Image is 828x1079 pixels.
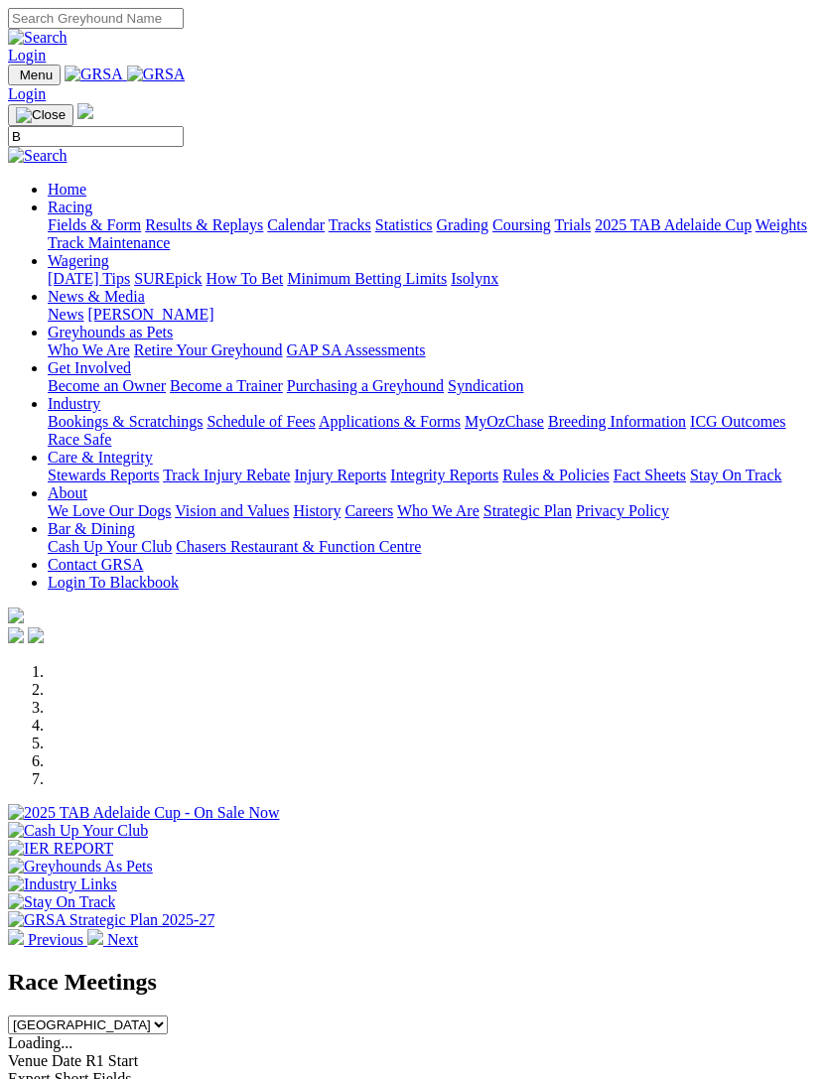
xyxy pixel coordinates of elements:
[134,341,283,358] a: Retire Your Greyhound
[48,538,172,555] a: Cash Up Your Club
[207,413,315,430] a: Schedule of Fees
[20,67,53,82] span: Menu
[375,216,433,233] a: Statistics
[8,8,184,29] input: Search
[8,931,87,948] a: Previous
[85,1052,138,1069] span: R1 Start
[48,395,100,412] a: Industry
[8,822,148,840] img: Cash Up Your Club
[207,270,284,287] a: How To Bet
[595,216,752,233] a: 2025 TAB Adelaide Cup
[8,85,46,102] a: Login
[65,66,123,83] img: GRSA
[48,377,820,395] div: Get Involved
[48,484,87,501] a: About
[690,413,785,430] a: ICG Outcomes
[465,413,544,430] a: MyOzChase
[548,413,686,430] a: Breeding Information
[48,288,145,305] a: News & Media
[28,931,83,948] span: Previous
[48,252,109,269] a: Wagering
[8,126,184,147] input: Search
[614,467,686,483] a: Fact Sheets
[28,627,44,643] img: twitter.svg
[8,858,153,876] img: Greyhounds As Pets
[87,929,103,945] img: chevron-right-pager-white.svg
[448,377,523,394] a: Syndication
[48,449,153,466] a: Care & Integrity
[8,804,280,822] img: 2025 TAB Adelaide Cup - On Sale Now
[87,306,213,323] a: [PERSON_NAME]
[437,216,488,233] a: Grading
[756,216,807,233] a: Weights
[8,929,24,945] img: chevron-left-pager-white.svg
[8,1034,72,1051] span: Loading...
[48,538,820,556] div: Bar & Dining
[576,502,669,519] a: Privacy Policy
[48,467,159,483] a: Stewards Reports
[48,431,111,448] a: Race Safe
[8,65,61,85] button: Toggle navigation
[345,502,393,519] a: Careers
[48,467,820,484] div: Care & Integrity
[8,627,24,643] img: facebook.svg
[48,377,166,394] a: Become an Owner
[48,216,820,252] div: Racing
[267,216,325,233] a: Calendar
[287,377,444,394] a: Purchasing a Greyhound
[48,502,171,519] a: We Love Our Dogs
[287,270,447,287] a: Minimum Betting Limits
[293,502,341,519] a: History
[8,607,24,623] img: logo-grsa-white.png
[8,47,46,64] a: Login
[8,911,214,929] img: GRSA Strategic Plan 2025-27
[48,216,141,233] a: Fields & Form
[48,199,92,215] a: Racing
[127,66,186,83] img: GRSA
[48,306,820,324] div: News & Media
[48,181,86,198] a: Home
[48,306,83,323] a: News
[48,270,820,288] div: Wagering
[451,270,498,287] a: Isolynx
[287,341,426,358] a: GAP SA Assessments
[48,359,131,376] a: Get Involved
[134,270,202,287] a: SUREpick
[145,216,263,233] a: Results & Replays
[8,893,115,911] img: Stay On Track
[176,538,421,555] a: Chasers Restaurant & Function Centre
[170,377,283,394] a: Become a Trainer
[390,467,498,483] a: Integrity Reports
[48,270,130,287] a: [DATE] Tips
[16,107,66,123] img: Close
[77,103,93,119] img: logo-grsa-white.png
[48,574,179,591] a: Login To Blackbook
[8,29,68,47] img: Search
[294,467,386,483] a: Injury Reports
[48,520,135,537] a: Bar & Dining
[48,234,170,251] a: Track Maintenance
[163,467,290,483] a: Track Injury Rebate
[483,502,572,519] a: Strategic Plan
[48,324,173,340] a: Greyhounds as Pets
[175,502,289,519] a: Vision and Values
[8,104,73,126] button: Toggle navigation
[492,216,551,233] a: Coursing
[8,1052,48,1069] span: Venue
[329,216,371,233] a: Tracks
[8,876,117,893] img: Industry Links
[48,556,143,573] a: Contact GRSA
[397,502,480,519] a: Who We Are
[48,341,130,358] a: Who We Are
[87,931,138,948] a: Next
[690,467,781,483] a: Stay On Track
[319,413,461,430] a: Applications & Forms
[554,216,591,233] a: Trials
[8,840,113,858] img: IER REPORT
[8,969,820,996] h2: Race Meetings
[502,467,610,483] a: Rules & Policies
[107,931,138,948] span: Next
[48,413,203,430] a: Bookings & Scratchings
[48,502,820,520] div: About
[48,341,820,359] div: Greyhounds as Pets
